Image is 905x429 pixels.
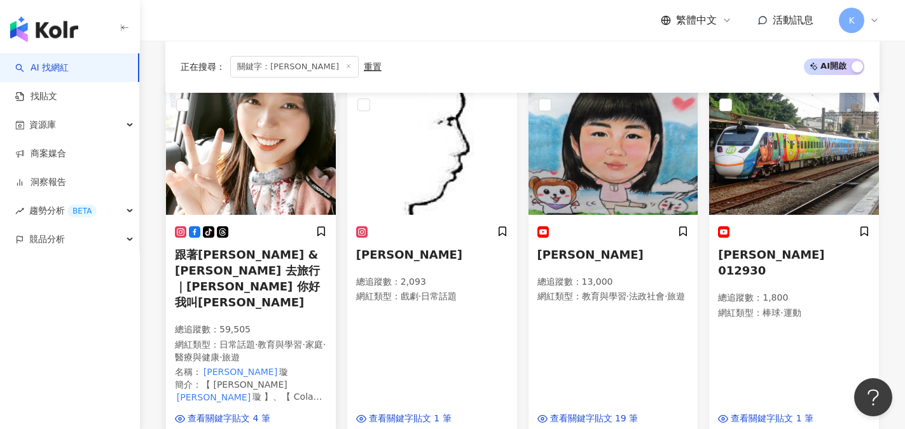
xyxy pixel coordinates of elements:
[175,379,327,404] div: 簡介 ：
[537,276,689,289] p: 總追蹤數 ： 13,000
[29,196,97,225] span: 趨勢分析
[279,367,288,377] span: 璇
[175,339,327,364] p: 網紅類型 ：
[665,291,667,301] span: ·
[175,248,320,310] span: 跟著[PERSON_NAME] & [PERSON_NAME] 去旅行｜[PERSON_NAME] 你好我叫[PERSON_NAME]
[230,56,359,78] span: 關鍵字：[PERSON_NAME]
[356,276,508,289] p: 總追蹤數 ： 2,093
[175,352,219,362] span: 醫療與健康
[582,291,626,301] span: 教育與學習
[175,390,252,404] mark: [PERSON_NAME]
[219,339,255,350] span: 日常話題
[718,248,824,277] span: [PERSON_NAME] 012930
[401,291,418,301] span: 戲劇
[667,291,685,301] span: 旅遊
[718,307,870,320] p: 網紅類型 ：
[418,291,421,301] span: ·
[188,412,270,425] span: 查看關鍵字貼文 4 筆
[29,111,56,139] span: 資源庫
[15,207,24,215] span: rise
[305,339,323,350] span: 家庭
[302,339,305,350] span: ·
[709,88,879,215] img: KOL Avatar
[255,339,258,350] span: ·
[718,412,813,425] a: 查看關鍵字貼文 1 筆
[175,366,327,379] div: 名稱 ：
[537,412,639,425] a: 查看關鍵字貼文 19 筆
[421,291,457,301] span: 日常話題
[784,308,801,318] span: 運動
[15,90,57,103] a: 找貼文
[763,308,780,318] span: 棒球
[323,339,326,350] span: ·
[166,88,336,215] img: KOL Avatar
[550,412,639,425] span: 查看關鍵字貼文 19 筆
[356,248,462,261] span: [PERSON_NAME]
[773,14,813,26] span: 活動訊息
[629,291,665,301] span: 法政社會
[202,365,279,379] mark: [PERSON_NAME]
[258,339,302,350] span: 教育與學習
[848,13,854,27] span: K
[219,352,222,362] span: ·
[854,378,892,416] iframe: Help Scout Beacon - Open
[29,225,65,254] span: 競品分析
[202,379,287,390] span: 【 [PERSON_NAME]
[731,412,813,425] span: 查看關鍵字貼文 1 筆
[222,352,240,362] span: 旅遊
[356,412,452,425] a: 查看關鍵字貼文 1 筆
[528,88,698,215] img: KOL Avatar
[181,62,225,72] span: 正在搜尋 ：
[718,292,870,304] p: 總追蹤數 ： 1,800
[626,291,629,301] span: ·
[347,88,517,215] img: KOL Avatar
[356,290,508,303] p: 網紅類型 ：
[537,248,644,261] span: [PERSON_NAME]
[364,62,382,72] div: 重置
[175,412,270,425] a: 查看關鍵字貼文 4 筆
[15,176,66,189] a: 洞察報告
[537,290,689,303] p: 網紅類型 ：
[676,13,717,27] span: 繁體中文
[780,308,783,318] span: ·
[10,17,78,42] img: logo
[15,147,66,160] a: 商案媒合
[175,323,327,336] p: 總追蹤數 ： 59,505
[369,412,452,425] span: 查看關鍵字貼文 1 筆
[67,205,97,217] div: BETA
[15,62,69,74] a: searchAI 找網紅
